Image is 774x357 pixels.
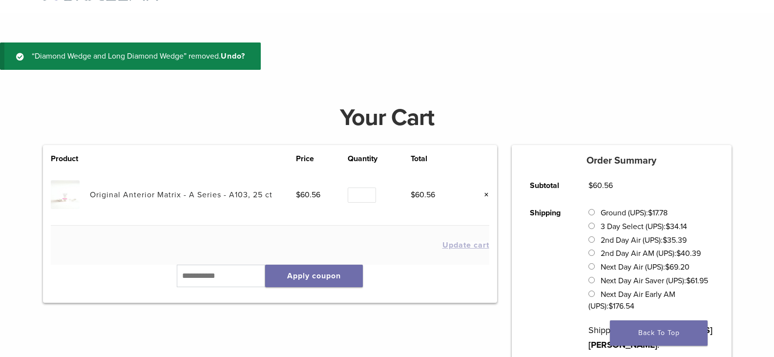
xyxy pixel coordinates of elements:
[663,235,687,245] bdi: 35.39
[610,320,708,346] a: Back To Top
[601,262,690,272] label: Next Day Air (UPS):
[36,106,739,129] h1: Your Cart
[588,181,593,190] span: $
[648,208,652,218] span: $
[666,222,670,231] span: $
[648,208,668,218] bdi: 17.78
[601,235,687,245] label: 2nd Day Air (UPS):
[411,190,415,200] span: $
[588,290,675,311] label: Next Day Air Early AM (UPS):
[512,155,732,167] h5: Order Summary
[665,262,669,272] span: $
[411,153,462,165] th: Total
[676,249,701,258] bdi: 40.39
[601,276,708,286] label: Next Day Air Saver (UPS):
[348,153,411,165] th: Quantity
[51,153,90,165] th: Product
[411,190,435,200] bdi: 60.56
[663,235,667,245] span: $
[686,276,708,286] bdi: 61.95
[221,51,245,61] a: Undo?
[51,180,80,209] img: Original Anterior Matrix - A Series - A103, 25 ct
[608,301,634,311] bdi: 176.54
[608,301,613,311] span: $
[265,265,363,287] button: Apply coupon
[601,208,668,218] label: Ground (UPS):
[666,222,687,231] bdi: 34.14
[519,172,578,199] th: Subtotal
[601,249,701,258] label: 2nd Day Air AM (UPS):
[442,241,489,249] button: Update cart
[588,181,613,190] bdi: 60.56
[588,323,713,352] p: Shipping to .
[296,190,320,200] bdi: 60.56
[665,262,690,272] bdi: 69.20
[90,190,272,200] a: Original Anterior Matrix - A Series - A103, 25 ct
[676,249,681,258] span: $
[296,153,348,165] th: Price
[686,276,690,286] span: $
[601,222,687,231] label: 3 Day Select (UPS):
[296,190,300,200] span: $
[477,189,489,201] a: Remove this item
